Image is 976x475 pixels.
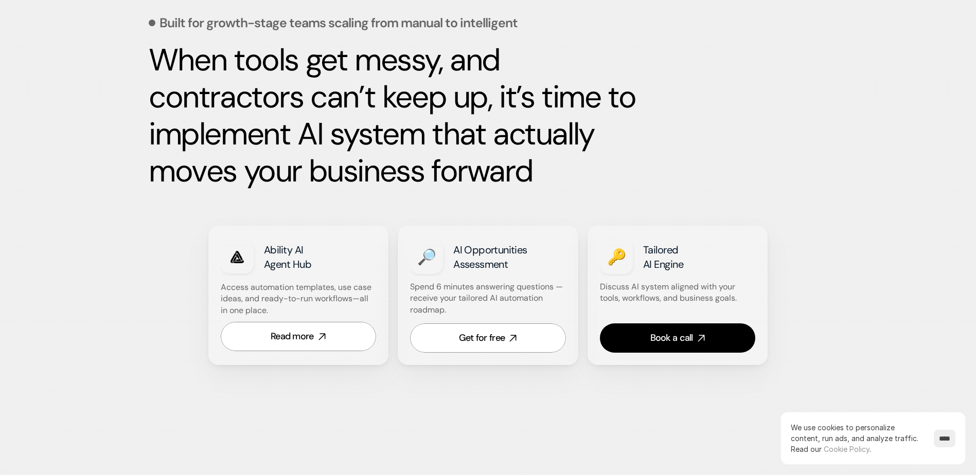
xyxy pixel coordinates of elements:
h3: 🔑 [607,246,626,268]
a: Cookie Policy [824,445,869,453]
p: Discuss AI system aligned with your tools, workflows, and business goals. [600,281,754,304]
strong: Tailored [643,243,679,257]
div: Get for free [459,332,505,344]
strong: Ability AI Agent Hub [264,243,312,271]
h3: 🔎 [417,246,436,268]
div: Book a call [650,332,693,344]
span: Read our . [791,445,871,453]
a: Book a call [600,323,756,353]
a: Get for free [410,323,566,353]
p: We use cookies to personalize content, run ads, and analyze traffic. [791,422,924,454]
strong: Spend 6 minutes answering questions — receive your tailored AI automation roadmap. [410,281,565,315]
div: Read more [271,330,314,343]
p: Access automation templates, use case ideas, and ready-to-run workflows—all in one place. [221,282,375,316]
a: Read more [221,322,377,351]
strong: AI Engine [643,258,684,271]
strong: When tools get messy, and contractors can’t keep up, it’s time to implement AI system that actual... [149,40,643,191]
strong: AI Opportunities Assessment [453,243,529,271]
